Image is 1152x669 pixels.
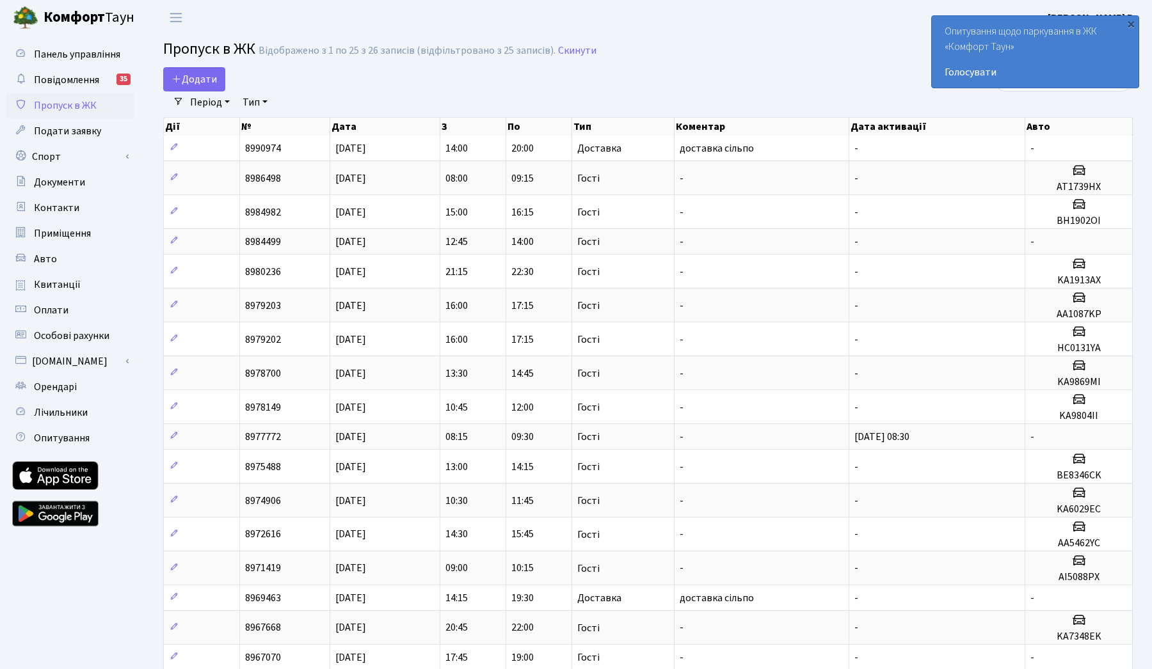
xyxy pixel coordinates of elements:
span: [DATE] 08:30 [854,430,909,444]
span: 8975488 [245,460,281,474]
span: 17:15 [511,299,534,313]
a: Контакти [6,195,134,221]
span: [DATE] [335,205,366,219]
span: 14:15 [445,591,468,605]
span: - [680,650,684,665]
span: 8967070 [245,650,281,665]
span: 8978700 [245,366,281,381]
span: - [854,171,858,185]
span: 8971419 [245,562,281,576]
span: - [680,562,684,576]
span: 8979202 [245,333,281,347]
span: Оплати [34,303,68,317]
th: Дата [330,118,440,136]
span: - [854,333,858,347]
span: - [1030,591,1034,605]
span: Гості [577,207,600,217]
span: - [680,494,684,508]
h5: AI5088PX [1030,571,1127,583]
h5: KA7348EK [1030,631,1127,643]
a: Період [185,91,235,113]
h5: BH1902OI [1030,215,1127,227]
span: 8984499 [245,235,281,249]
span: 8979203 [245,299,281,313]
span: Документи [34,175,85,189]
span: доставка сільпо [680,591,754,605]
span: - [680,621,684,635]
span: Гості [577,334,600,345]
span: Таун [44,7,134,29]
div: Відображено з 1 по 25 з 26 записів (відфільтровано з 25 записів). [259,45,556,57]
a: Скинути [558,45,596,57]
b: Комфорт [44,7,105,28]
span: Лічильники [34,405,88,420]
th: По [506,118,572,136]
span: - [680,366,684,381]
span: 10:30 [445,494,468,508]
span: 8974906 [245,494,281,508]
span: 22:30 [511,265,534,279]
span: - [854,141,858,155]
span: - [1030,235,1034,249]
span: [DATE] [335,494,366,508]
h5: KA1913АХ [1030,274,1127,287]
span: 08:15 [445,430,468,444]
span: 20:00 [511,141,534,155]
span: 13:00 [445,460,468,474]
span: Повідомлення [34,73,99,87]
span: Гості [577,402,600,413]
span: [DATE] [335,528,366,542]
span: 12:45 [445,235,468,249]
span: 19:30 [511,591,534,605]
span: [DATE] [335,366,366,381]
a: Панель управління [6,42,134,67]
span: Додати [172,72,217,86]
div: Опитування щодо паркування в ЖК «Комфорт Таун» [932,16,1139,88]
span: Авто [34,252,57,266]
span: 14:00 [445,141,468,155]
span: 16:00 [445,333,468,347]
span: 09:30 [511,430,534,444]
span: Панель управління [34,47,120,61]
span: - [854,460,858,474]
a: Голосувати [945,65,1126,80]
span: [DATE] [335,333,366,347]
th: Тип [572,118,675,136]
span: 8977772 [245,430,281,444]
span: Гості [577,652,600,663]
span: - [854,591,858,605]
span: - [680,205,684,219]
span: Приміщення [34,226,91,240]
th: Авто [1025,118,1133,136]
span: 16:00 [445,299,468,313]
span: [DATE] [335,265,366,279]
a: Оплати [6,297,134,323]
span: 09:15 [511,171,534,185]
span: Доставка [577,143,621,153]
span: 17:15 [511,333,534,347]
span: Особові рахунки [34,329,109,343]
span: - [854,528,858,542]
span: - [854,494,858,508]
span: - [680,400,684,414]
a: Опитування [6,425,134,451]
span: 17:45 [445,650,468,665]
span: - [854,621,858,635]
button: Переключити навігацію [160,7,192,28]
span: - [680,235,684,249]
a: [PERSON_NAME] В. [1048,10,1137,26]
span: - [854,235,858,249]
span: 19:00 [511,650,534,665]
span: 14:15 [511,460,534,474]
span: Гості [577,530,600,540]
h5: AA1087KP [1030,308,1127,320]
span: 11:45 [511,494,534,508]
span: 13:30 [445,366,468,381]
a: Особові рахунки [6,323,134,349]
span: 8984982 [245,205,281,219]
span: [DATE] [335,460,366,474]
span: 10:45 [445,400,468,414]
span: Подати заявку [34,124,101,138]
span: - [854,265,858,279]
span: 8986498 [245,171,281,185]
